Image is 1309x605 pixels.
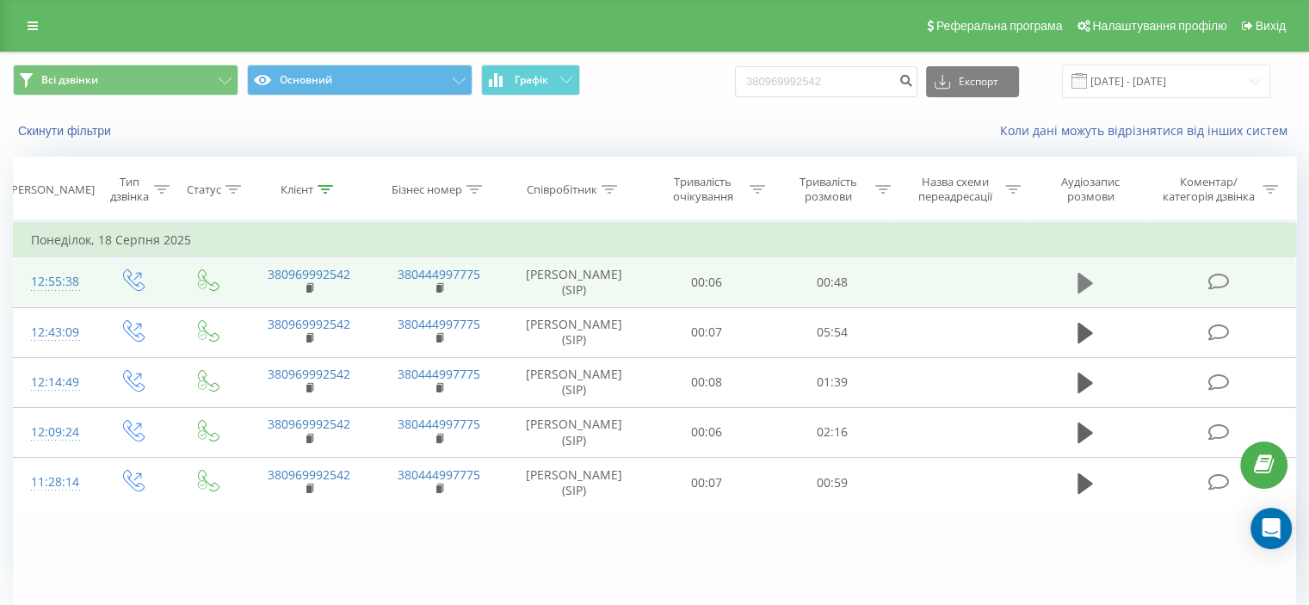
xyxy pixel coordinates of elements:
[398,266,480,282] a: 380444997775
[504,257,645,307] td: [PERSON_NAME] (SIP)
[268,366,350,382] a: 380969992542
[13,123,120,139] button: Скинути фільтри
[187,182,221,197] div: Статус
[13,65,238,96] button: Всі дзвінки
[515,74,548,86] span: Графік
[41,73,98,87] span: Всі дзвінки
[504,307,645,357] td: [PERSON_NAME] (SIP)
[14,223,1296,257] td: Понеділок, 18 Серпня 2025
[268,416,350,432] a: 380969992542
[504,407,645,457] td: [PERSON_NAME] (SIP)
[398,416,480,432] a: 380444997775
[31,265,77,299] div: 12:55:38
[392,182,462,197] div: Бізнес номер
[769,257,894,307] td: 00:48
[660,175,746,204] div: Тривалість очікування
[785,175,871,204] div: Тривалість розмови
[504,458,645,508] td: [PERSON_NAME] (SIP)
[247,65,472,96] button: Основний
[1040,175,1141,204] div: Аудіозапис розмови
[281,182,313,197] div: Клієнт
[398,316,480,332] a: 380444997775
[1250,508,1292,549] div: Open Intercom Messenger
[769,407,894,457] td: 02:16
[926,66,1019,97] button: Експорт
[8,182,95,197] div: [PERSON_NAME]
[31,416,77,449] div: 12:09:24
[735,66,917,97] input: Пошук за номером
[481,65,580,96] button: Графік
[504,357,645,407] td: [PERSON_NAME] (SIP)
[769,357,894,407] td: 01:39
[268,316,350,332] a: 380969992542
[645,407,769,457] td: 00:06
[936,19,1063,33] span: Реферальна програма
[108,175,149,204] div: Тип дзвінка
[645,257,769,307] td: 00:06
[31,316,77,349] div: 12:43:09
[398,466,480,483] a: 380444997775
[769,458,894,508] td: 00:59
[398,366,480,382] a: 380444997775
[1000,122,1296,139] a: Коли дані можуть відрізнятися вiд інших систем
[769,307,894,357] td: 05:54
[527,182,597,197] div: Співробітник
[1158,175,1258,204] div: Коментар/категорія дзвінка
[31,466,77,499] div: 11:28:14
[268,466,350,483] a: 380969992542
[911,175,1001,204] div: Назва схеми переадресації
[645,307,769,357] td: 00:07
[31,366,77,399] div: 12:14:49
[1092,19,1226,33] span: Налаштування профілю
[268,266,350,282] a: 380969992542
[645,357,769,407] td: 00:08
[645,458,769,508] td: 00:07
[1256,19,1286,33] span: Вихід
